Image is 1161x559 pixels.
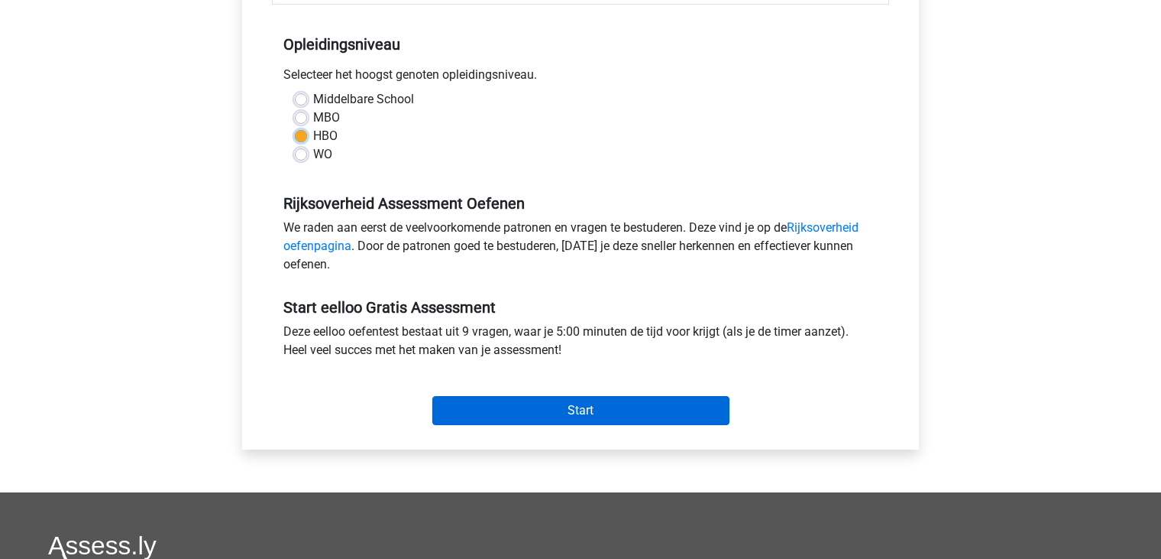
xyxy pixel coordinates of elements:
[313,127,338,145] label: HBO
[313,145,332,164] label: WO
[432,396,729,425] input: Start
[283,29,878,60] h5: Opleidingsniveau
[272,323,889,366] div: Deze eelloo oefentest bestaat uit 9 vragen, waar je 5:00 minuten de tijd voor krijgt (als je de t...
[283,298,878,317] h5: Start eelloo Gratis Assessment
[283,194,878,213] h5: Rijksoverheid Assessment Oefenen
[272,219,889,280] div: We raden aan eerst de veelvoorkomende patronen en vragen te bestuderen. Deze vind je op de . Door...
[313,90,414,109] label: Middelbare School
[272,66,889,90] div: Selecteer het hoogst genoten opleidingsniveau.
[313,109,340,127] label: MBO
